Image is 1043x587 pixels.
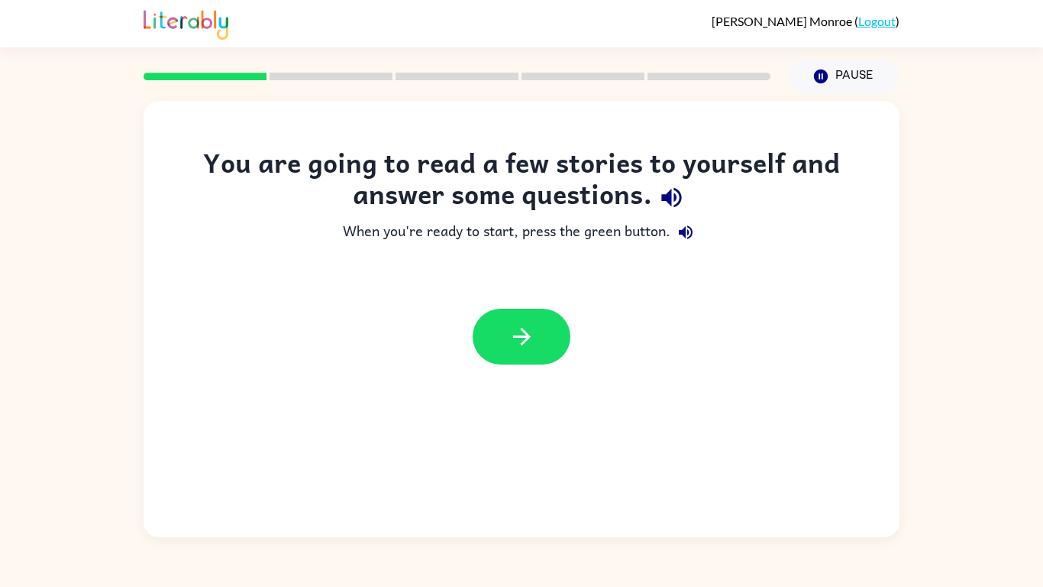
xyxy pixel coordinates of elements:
[712,14,854,28] span: [PERSON_NAME] Monroe
[174,217,869,248] div: When you're ready to start, press the green button.
[712,14,899,28] div: ( )
[144,6,228,40] img: Literably
[858,14,896,28] a: Logout
[789,59,899,94] button: Pause
[174,147,869,217] div: You are going to read a few stories to yourself and answer some questions.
